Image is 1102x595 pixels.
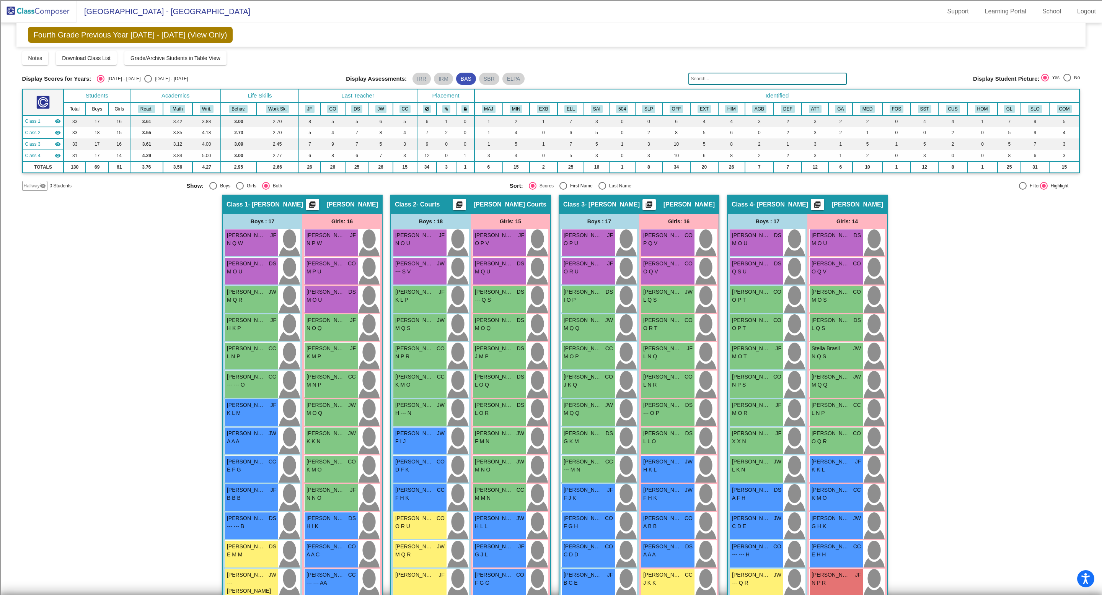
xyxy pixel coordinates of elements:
[56,51,117,65] button: Download Class List
[130,161,163,173] td: 3.76
[635,102,662,115] th: IEP for Speech ONLY
[828,150,853,161] td: 1
[345,115,369,127] td: 5
[221,150,256,161] td: 3.00
[321,150,345,161] td: 8
[774,150,802,161] td: 2
[130,138,163,150] td: 3.61
[938,150,967,161] td: 0
[97,75,188,83] mat-radio-group: Select an option
[109,102,130,115] th: Girls
[369,115,393,127] td: 6
[1049,138,1080,150] td: 3
[456,150,475,161] td: 1
[616,105,628,113] button: 504
[393,161,417,173] td: 15
[510,105,523,113] button: MIN
[690,127,718,138] td: 5
[911,127,938,138] td: 0
[86,161,109,173] td: 69
[853,138,882,150] td: 5
[299,150,321,161] td: 6
[345,150,369,161] td: 6
[998,138,1021,150] td: 5
[55,141,61,147] mat-icon: visibility
[55,130,61,136] mat-icon: visibility
[502,73,525,85] mat-chip: ELPA
[229,105,248,113] button: Behav.
[662,150,690,161] td: 10
[828,161,853,173] td: 6
[745,102,774,115] th: Aggressive Behavior
[609,127,635,138] td: 0
[23,138,64,150] td: Mandy Mayner - Mayner
[828,138,853,150] td: 1
[690,115,718,127] td: 4
[938,115,967,127] td: 4
[64,89,130,102] th: Students
[911,161,938,173] td: 12
[609,161,635,173] td: 1
[393,115,417,127] td: 5
[299,127,321,138] td: 5
[882,150,911,161] td: 0
[635,138,662,150] td: 3
[635,161,662,173] td: 8
[967,127,998,138] td: 0
[1004,105,1015,113] button: GL
[698,105,711,113] button: EXT
[321,115,345,127] td: 5
[256,138,299,150] td: 2.45
[64,102,86,115] th: Total
[417,138,437,150] td: 9
[305,105,315,113] button: JF
[690,150,718,161] td: 6
[642,105,655,113] button: SLP
[474,102,502,115] th: Major Behavior
[584,161,609,173] td: 16
[474,127,502,138] td: 1
[918,105,931,113] button: SST
[967,115,998,127] td: 1
[718,138,745,150] td: 8
[690,161,718,173] td: 20
[584,138,609,150] td: 5
[130,115,163,127] td: 3.61
[369,102,393,115] th: Jessica Weedon
[946,105,960,113] button: CUS
[1049,150,1080,161] td: 3
[437,150,456,161] td: 0
[62,55,111,61] span: Download Class List
[530,115,558,127] td: 1
[482,105,496,113] button: MAJ
[718,150,745,161] td: 8
[774,161,802,173] td: 7
[558,161,584,173] td: 25
[998,150,1021,161] td: 8
[393,102,417,115] th: Christine Coppinger
[456,115,475,127] td: 0
[109,127,130,138] td: 15
[853,115,882,127] td: 2
[1049,127,1080,138] td: 4
[221,127,256,138] td: 2.73
[221,115,256,127] td: 3.00
[1049,115,1080,127] td: 5
[635,150,662,161] td: 3
[718,161,745,173] td: 26
[745,150,774,161] td: 2
[345,161,369,173] td: 25
[221,161,256,173] td: 2.95
[256,115,299,127] td: 2.70
[64,127,86,138] td: 33
[109,150,130,161] td: 14
[321,161,345,173] td: 26
[256,150,299,161] td: 2.77
[28,55,42,61] span: Notes
[967,102,998,115] th: Homeless / Doubled Up
[882,115,911,127] td: 0
[774,138,802,150] td: 1
[635,127,662,138] td: 2
[670,105,683,113] button: OFF
[474,150,502,161] td: 3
